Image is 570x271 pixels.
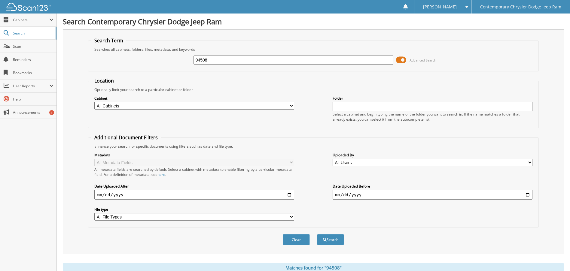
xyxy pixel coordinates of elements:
[157,172,165,177] a: here
[13,57,53,62] span: Reminders
[13,97,53,102] span: Help
[333,96,532,101] label: Folder
[94,96,294,101] label: Cabinet
[91,144,535,149] div: Enhance your search for specific documents using filters such as date and file type.
[333,190,532,200] input: end
[91,134,161,141] legend: Additional Document Filters
[94,167,294,177] div: All metadata fields are searched by default. Select a cabinet with metadata to enable filtering b...
[333,184,532,189] label: Date Uploaded Before
[49,110,54,115] div: 1
[13,70,53,75] span: Bookmarks
[91,47,535,52] div: Searches all cabinets, folders, files, metadata, and keywords
[410,58,436,62] span: Advanced Search
[91,77,117,84] legend: Location
[13,31,53,36] span: Search
[6,3,51,11] img: scan123-logo-white.svg
[94,190,294,200] input: start
[423,5,457,9] span: [PERSON_NAME]
[283,234,310,245] button: Clear
[94,207,294,212] label: File type
[91,87,535,92] div: Optionally limit your search to a particular cabinet or folder
[333,152,532,158] label: Uploaded By
[91,37,126,44] legend: Search Term
[63,17,564,26] h1: Search Contemporary Chrysler Dodge Jeep Ram
[317,234,344,245] button: Search
[13,83,49,89] span: User Reports
[333,112,532,122] div: Select a cabinet and begin typing the name of the folder you want to search in. If the name match...
[13,44,53,49] span: Scan
[480,5,561,9] span: Contemporary Chrysler Dodge Jeep Ram
[94,152,294,158] label: Metadata
[13,17,49,23] span: Cabinets
[94,184,294,189] label: Date Uploaded After
[13,110,53,115] span: Announcements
